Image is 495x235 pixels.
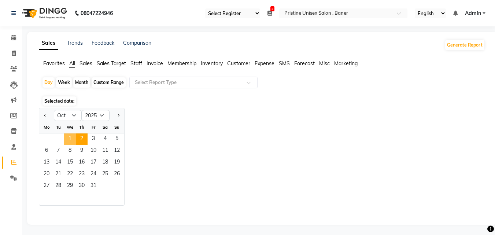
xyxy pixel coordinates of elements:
[76,145,88,157] span: 9
[52,180,64,192] span: 28
[69,60,75,67] span: All
[81,3,113,23] b: 08047224946
[64,157,76,169] div: Wednesday, October 15, 2025
[88,157,99,169] span: 17
[76,180,88,192] span: 30
[64,180,76,192] div: Wednesday, October 29, 2025
[41,145,52,157] div: Monday, October 6, 2025
[99,145,111,157] span: 11
[52,145,64,157] div: Tuesday, October 7, 2025
[76,169,88,180] span: 23
[41,169,52,180] div: Monday, October 20, 2025
[111,145,123,157] div: Sunday, October 12, 2025
[465,10,481,17] span: Admin
[80,60,92,67] span: Sales
[111,157,123,169] div: Sunday, October 19, 2025
[99,169,111,180] span: 25
[111,145,123,157] span: 12
[54,110,82,121] select: Select month
[99,145,111,157] div: Saturday, October 11, 2025
[111,169,123,180] span: 26
[123,40,151,46] a: Comparison
[99,157,111,169] div: Saturday, October 18, 2025
[88,180,99,192] div: Friday, October 31, 2025
[41,180,52,192] div: Monday, October 27, 2025
[99,169,111,180] div: Saturday, October 25, 2025
[88,169,99,180] div: Friday, October 24, 2025
[64,157,76,169] span: 15
[279,60,290,67] span: SMS
[41,145,52,157] span: 6
[52,157,64,169] span: 14
[41,157,52,169] div: Monday, October 13, 2025
[111,133,123,145] div: Sunday, October 5, 2025
[92,40,114,46] a: Feedback
[43,60,65,67] span: Favorites
[19,3,69,23] img: logo
[43,77,55,88] div: Day
[147,60,163,67] span: Invoice
[99,133,111,145] div: Saturday, October 4, 2025
[76,133,88,145] span: 2
[111,133,123,145] span: 5
[76,169,88,180] div: Thursday, October 23, 2025
[88,145,99,157] span: 10
[64,169,76,180] span: 22
[41,157,52,169] span: 13
[111,169,123,180] div: Sunday, October 26, 2025
[64,169,76,180] div: Wednesday, October 22, 2025
[294,60,315,67] span: Forecast
[167,60,196,67] span: Membership
[52,169,64,180] span: 21
[42,110,48,121] button: Previous month
[319,60,330,67] span: Misc
[52,145,64,157] span: 7
[41,180,52,192] span: 27
[130,60,142,67] span: Staff
[41,121,52,133] div: Mo
[52,157,64,169] div: Tuesday, October 14, 2025
[111,121,123,133] div: Su
[255,60,274,67] span: Expense
[445,40,484,50] button: Generate Report
[73,77,90,88] div: Month
[88,157,99,169] div: Friday, October 17, 2025
[64,133,76,145] div: Wednesday, October 1, 2025
[64,180,76,192] span: 29
[76,157,88,169] div: Thursday, October 16, 2025
[88,133,99,145] div: Friday, October 3, 2025
[115,110,121,121] button: Next month
[334,60,358,67] span: Marketing
[82,110,110,121] select: Select year
[99,157,111,169] span: 18
[88,133,99,145] span: 3
[270,6,274,11] span: 3
[64,121,76,133] div: We
[56,77,72,88] div: Week
[64,145,76,157] span: 8
[41,169,52,180] span: 20
[227,60,250,67] span: Customer
[111,157,123,169] span: 19
[88,180,99,192] span: 31
[64,133,76,145] span: 1
[52,180,64,192] div: Tuesday, October 28, 2025
[99,121,111,133] div: Sa
[76,121,88,133] div: Th
[67,40,83,46] a: Trends
[99,133,111,145] span: 4
[76,145,88,157] div: Thursday, October 9, 2025
[88,145,99,157] div: Friday, October 10, 2025
[76,133,88,145] div: Thursday, October 2, 2025
[43,96,76,106] span: Selected date:
[52,169,64,180] div: Tuesday, October 21, 2025
[39,37,58,50] a: Sales
[88,169,99,180] span: 24
[76,180,88,192] div: Thursday, October 30, 2025
[64,145,76,157] div: Wednesday, October 8, 2025
[76,157,88,169] span: 16
[201,60,223,67] span: Inventory
[92,77,126,88] div: Custom Range
[97,60,126,67] span: Sales Target
[52,121,64,133] div: Tu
